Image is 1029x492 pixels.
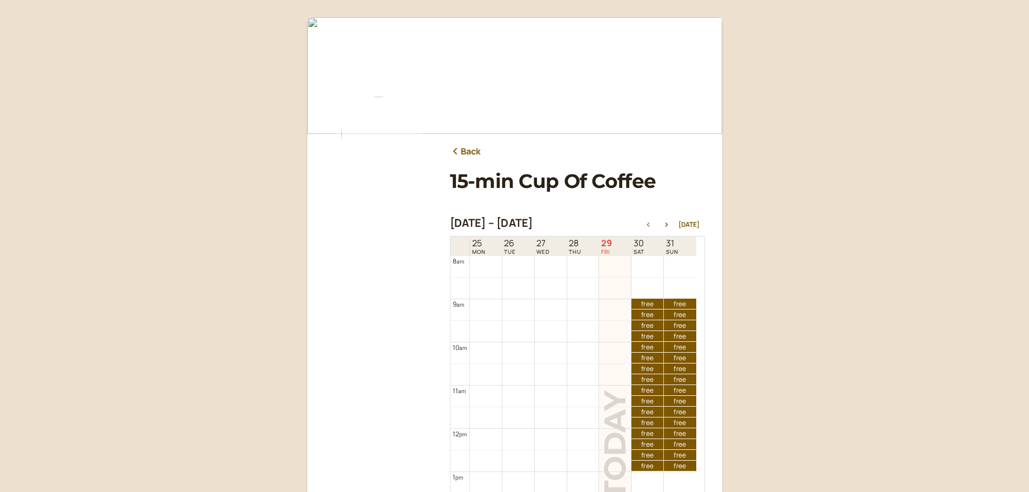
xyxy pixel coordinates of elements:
[453,256,465,266] div: 8
[450,145,481,159] a: Back
[634,248,644,255] span: SAT
[641,333,654,340] span: free
[504,238,516,248] span: 26
[641,343,654,351] span: free
[453,342,467,353] div: 10
[641,397,654,405] span: free
[674,408,686,416] span: free
[601,238,612,248] span: 29
[567,237,583,256] a: August 28, 2025
[664,237,681,256] a: August 31, 2025
[674,311,686,319] span: free
[674,397,686,405] span: free
[453,299,465,309] div: 9
[674,419,686,427] span: free
[641,354,654,362] span: free
[472,248,486,255] span: MON
[674,462,686,470] span: free
[678,221,700,228] button: [DATE]
[599,237,614,256] a: August 29, 2025
[641,300,654,308] span: free
[458,387,466,395] span: am
[641,462,654,470] span: free
[634,238,644,248] span: 30
[674,354,686,362] span: free
[674,441,686,448] span: free
[459,344,467,352] span: am
[534,237,552,256] a: August 27, 2025
[631,237,647,256] a: August 30, 2025
[470,237,488,256] a: August 25, 2025
[536,248,550,255] span: WED
[641,387,654,394] span: free
[504,248,516,255] span: TUE
[641,451,654,459] span: free
[455,474,463,481] span: pm
[674,333,686,340] span: free
[641,322,654,329] span: free
[674,343,686,351] span: free
[641,365,654,373] span: free
[453,386,466,396] div: 11
[502,237,518,256] a: August 26, 2025
[674,365,686,373] span: free
[569,238,581,248] span: 28
[674,430,686,437] span: free
[536,238,550,248] span: 27
[641,430,654,437] span: free
[674,387,686,394] span: free
[641,419,654,427] span: free
[601,248,612,255] span: FRI
[666,248,678,255] span: SUN
[674,451,686,459] span: free
[456,301,464,308] span: am
[641,311,654,319] span: free
[674,300,686,308] span: free
[456,258,464,265] span: am
[674,376,686,383] span: free
[472,238,486,248] span: 25
[641,441,654,448] span: free
[674,322,686,329] span: free
[666,238,678,248] span: 31
[641,408,654,416] span: free
[569,248,581,255] span: THU
[453,429,467,439] div: 12
[453,472,463,482] div: 1
[450,170,705,193] h1: 15-min Cup Of Coffee
[459,430,467,438] span: pm
[641,376,654,383] span: free
[450,217,533,230] h2: [DATE] – [DATE]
